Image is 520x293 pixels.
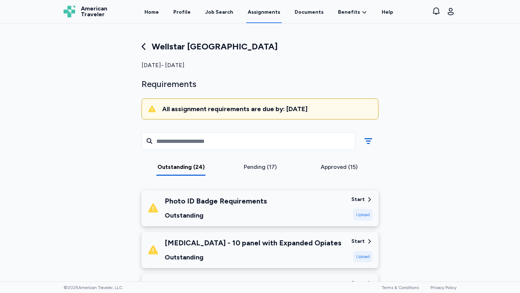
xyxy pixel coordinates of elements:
[64,6,75,17] img: Logo
[353,251,373,262] div: Upload
[351,280,365,287] div: Start
[64,285,122,290] span: © 2025 American Traveler, LLC
[142,78,378,90] div: Requirements
[144,163,218,171] div: Outstanding (24)
[382,285,419,290] a: Terms & Conditions
[165,280,274,290] div: Voided Check/Bank Verification
[430,285,456,290] a: Privacy Policy
[142,61,378,70] div: [DATE] - [DATE]
[165,210,267,220] div: Outstanding
[351,196,365,203] div: Start
[224,163,297,171] div: Pending (17)
[353,209,373,220] div: Upload
[81,6,107,17] span: American Traveler
[165,252,341,262] div: Outstanding
[165,238,341,248] div: [MEDICAL_DATA] - 10 panel with Expanded Opiates
[205,9,233,16] div: Job Search
[338,9,367,16] a: Benefits
[142,41,378,52] div: Wellstar [GEOGRAPHIC_DATA]
[302,163,376,171] div: Approved (15)
[338,9,360,16] span: Benefits
[162,105,372,113] div: All assignment requirements are due by: [DATE]
[246,1,282,23] a: Assignments
[351,238,365,245] div: Start
[165,196,267,206] div: Photo ID Badge Requirements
